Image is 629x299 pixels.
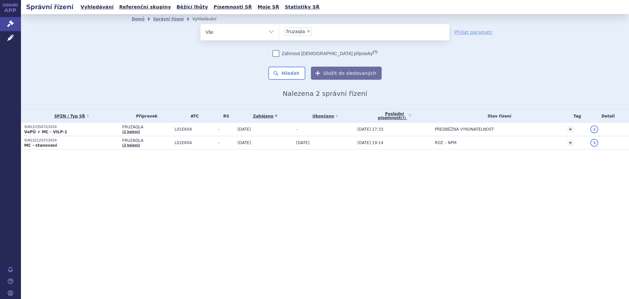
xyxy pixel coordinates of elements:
[117,3,173,11] a: Referenční skupiny
[590,125,598,133] a: detail
[357,109,431,123] a: Poslednípísemnost(?)
[175,3,210,11] a: Běžící lhůty
[192,14,225,24] li: Vyhledávání
[122,130,140,134] a: (2 balení)
[79,3,116,11] a: Vyhledávání
[435,127,494,132] span: PŘEDBĚŽNÁ VYKONATELNOST
[122,138,171,143] span: FRUZAQLA
[296,127,297,132] span: -
[256,3,281,11] a: Moje SŘ
[218,127,234,132] span: -
[171,109,215,123] th: ATC
[296,112,354,121] a: Ukončeno
[283,3,321,11] a: Statistiky SŘ
[21,2,79,11] h2: Správní řízení
[24,125,119,129] p: SUKLS335672/2024
[567,126,573,132] a: +
[24,112,119,121] a: SPZN / Typ SŘ
[268,67,305,80] button: Hledat
[212,3,254,11] a: Písemnosti SŘ
[357,140,383,145] span: [DATE] 19:14
[454,29,493,35] a: Přidat parametr
[401,116,406,120] abbr: (?)
[215,109,234,123] th: RS
[286,29,305,34] span: fruzaqla
[218,140,234,145] span: -
[122,143,140,147] a: (2 balení)
[373,50,377,54] abbr: (?)
[153,17,184,21] a: Správní řízení
[311,67,382,80] button: Uložit do sledovaných
[175,127,215,132] span: L01EK04
[431,109,564,123] th: Stav řízení
[238,127,251,132] span: [DATE]
[175,140,215,145] span: L01EK04
[24,143,57,148] strong: MC - stanovení
[307,29,311,33] span: ×
[567,140,573,146] a: +
[587,109,629,123] th: Detail
[24,130,67,134] strong: VaPÚ + MC - VILP-1
[283,90,367,97] span: Nalezena 2 správní řízení
[564,109,587,123] th: Tag
[132,17,144,21] a: Domů
[435,140,456,145] span: ROZ – NPM
[119,109,171,123] th: Přípravek
[273,50,377,57] label: Zahrnout [DEMOGRAPHIC_DATA] přípravky
[314,27,317,35] input: fruzaqla
[122,125,171,129] span: FRUZAQLA
[238,112,293,121] a: Zahájeno
[296,140,310,145] span: [DATE]
[590,139,598,147] a: detail
[238,140,251,145] span: [DATE]
[357,127,383,132] span: [DATE] 17:33
[24,138,119,143] p: SUKLS212537/2024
